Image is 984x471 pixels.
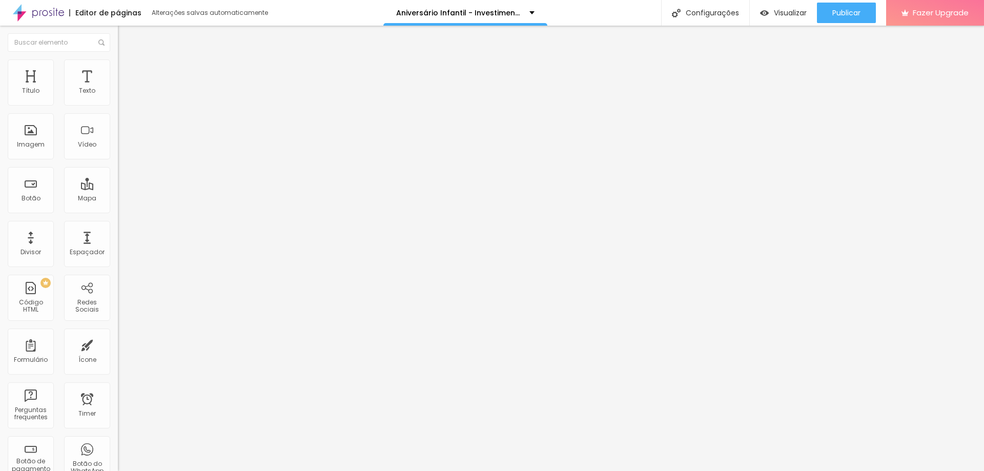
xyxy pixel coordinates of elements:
[78,141,96,148] div: Vídeo
[118,26,984,471] iframe: Editor
[8,33,110,52] input: Buscar elemento
[832,9,860,17] span: Publicar
[22,195,40,202] div: Botão
[10,406,51,421] div: Perguntas frequentes
[774,9,807,17] span: Visualizar
[78,356,96,363] div: Ícone
[913,8,969,17] span: Fazer Upgrade
[10,299,51,314] div: Código HTML
[152,10,270,16] div: Alterações salvas automaticamente
[396,9,522,16] p: Aniversário Infantil - Investimento.
[14,356,48,363] div: Formulário
[70,249,105,256] div: Espaçador
[20,249,41,256] div: Divisor
[79,87,95,94] div: Texto
[98,39,105,46] img: Icone
[22,87,39,94] div: Título
[817,3,876,23] button: Publicar
[750,3,817,23] button: Visualizar
[69,9,141,16] div: Editor de páginas
[78,195,96,202] div: Mapa
[17,141,45,148] div: Imagem
[672,9,681,17] img: Icone
[78,410,96,417] div: Timer
[67,299,107,314] div: Redes Sociais
[760,9,769,17] img: view-1.svg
